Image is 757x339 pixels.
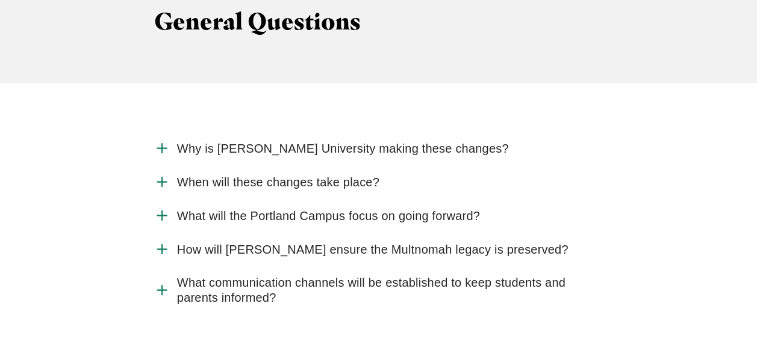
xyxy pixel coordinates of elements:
[177,242,569,257] span: How will [PERSON_NAME] ensure the Multnomah legacy is preserved?
[177,141,509,156] span: Why is [PERSON_NAME] University making these changes?
[177,209,480,224] span: What will the Portland Campus focus on going forward?
[154,8,603,35] h3: General Questions
[177,275,603,305] span: What communication channels will be established to keep students and parents informed?
[177,175,379,190] span: When will these changes take place?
